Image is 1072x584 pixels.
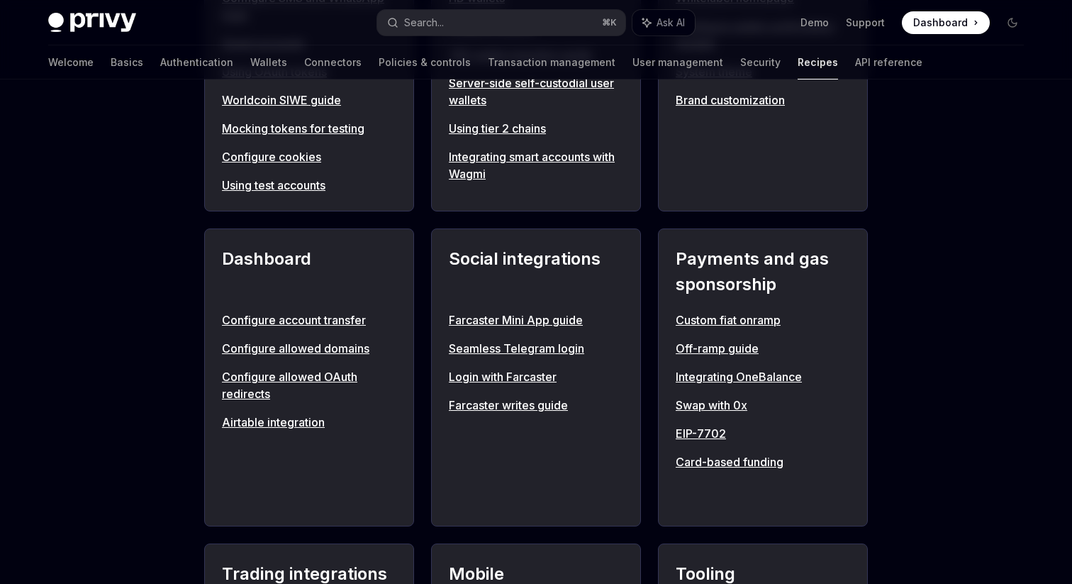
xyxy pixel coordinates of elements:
[222,92,396,109] a: Worldcoin SIWE guide
[676,92,850,109] a: Brand customization
[449,368,623,385] a: Login with Farcaster
[913,16,968,30] span: Dashboard
[377,10,625,35] button: Search...⌘K
[222,177,396,194] a: Using test accounts
[676,312,850,329] a: Custom fiat onramp
[488,45,615,79] a: Transaction management
[676,425,850,442] a: EIP-7702
[404,14,444,31] div: Search...
[160,45,233,79] a: Authentication
[48,13,136,33] img: dark logo
[676,340,850,357] a: Off-ramp guide
[449,120,623,137] a: Using tier 2 chains
[449,148,623,182] a: Integrating smart accounts with Wagmi
[602,17,617,28] span: ⌘ K
[304,45,362,79] a: Connectors
[222,368,396,402] a: Configure allowed OAuth redirects
[1001,11,1024,34] button: Toggle dark mode
[449,75,623,109] a: Server-side self-custodial user wallets
[632,45,723,79] a: User management
[449,246,623,297] h2: Social integrations
[222,340,396,357] a: Configure allowed domains
[449,397,623,414] a: Farcaster writes guide
[632,10,695,35] button: Ask AI
[449,340,623,357] a: Seamless Telegram login
[798,45,838,79] a: Recipes
[740,45,781,79] a: Security
[676,368,850,385] a: Integrating OneBalance
[676,397,850,414] a: Swap with 0x
[111,45,143,79] a: Basics
[676,246,850,297] h2: Payments and gas sponsorship
[855,45,922,79] a: API reference
[222,246,396,297] h2: Dashboard
[222,148,396,165] a: Configure cookies
[657,16,685,30] span: Ask AI
[449,312,623,329] a: Farcaster Mini App guide
[222,414,396,431] a: Airtable integration
[902,11,990,34] a: Dashboard
[48,45,94,79] a: Welcome
[222,312,396,329] a: Configure account transfer
[846,16,885,30] a: Support
[222,120,396,137] a: Mocking tokens for testing
[250,45,287,79] a: Wallets
[676,453,850,470] a: Card-based funding
[379,45,471,79] a: Policies & controls
[800,16,829,30] a: Demo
